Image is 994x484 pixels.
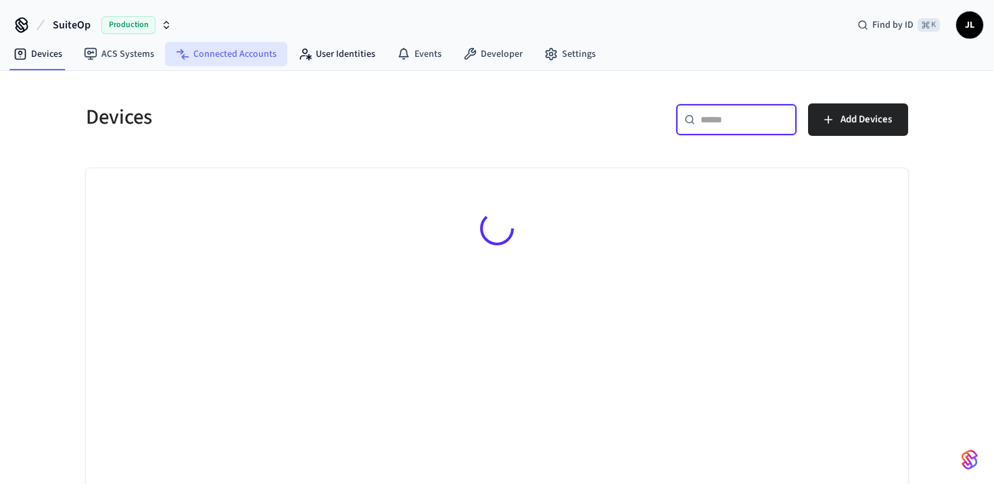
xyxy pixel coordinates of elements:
a: Devices [3,42,73,66]
span: Production [101,16,156,34]
a: ACS Systems [73,42,165,66]
a: User Identities [287,42,386,66]
a: Connected Accounts [165,42,287,66]
a: Events [386,42,452,66]
span: Find by ID [872,18,914,32]
img: SeamLogoGradient.69752ec5.svg [962,449,978,470]
button: Add Devices [808,103,908,136]
h5: Devices [86,103,489,131]
button: JL [956,11,983,39]
a: Settings [534,42,607,66]
div: Find by ID⌘ K [847,13,951,37]
span: Add Devices [841,111,892,128]
a: Developer [452,42,534,66]
span: JL [957,13,982,37]
span: SuiteOp [53,17,91,33]
span: ⌘ K [918,18,940,32]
